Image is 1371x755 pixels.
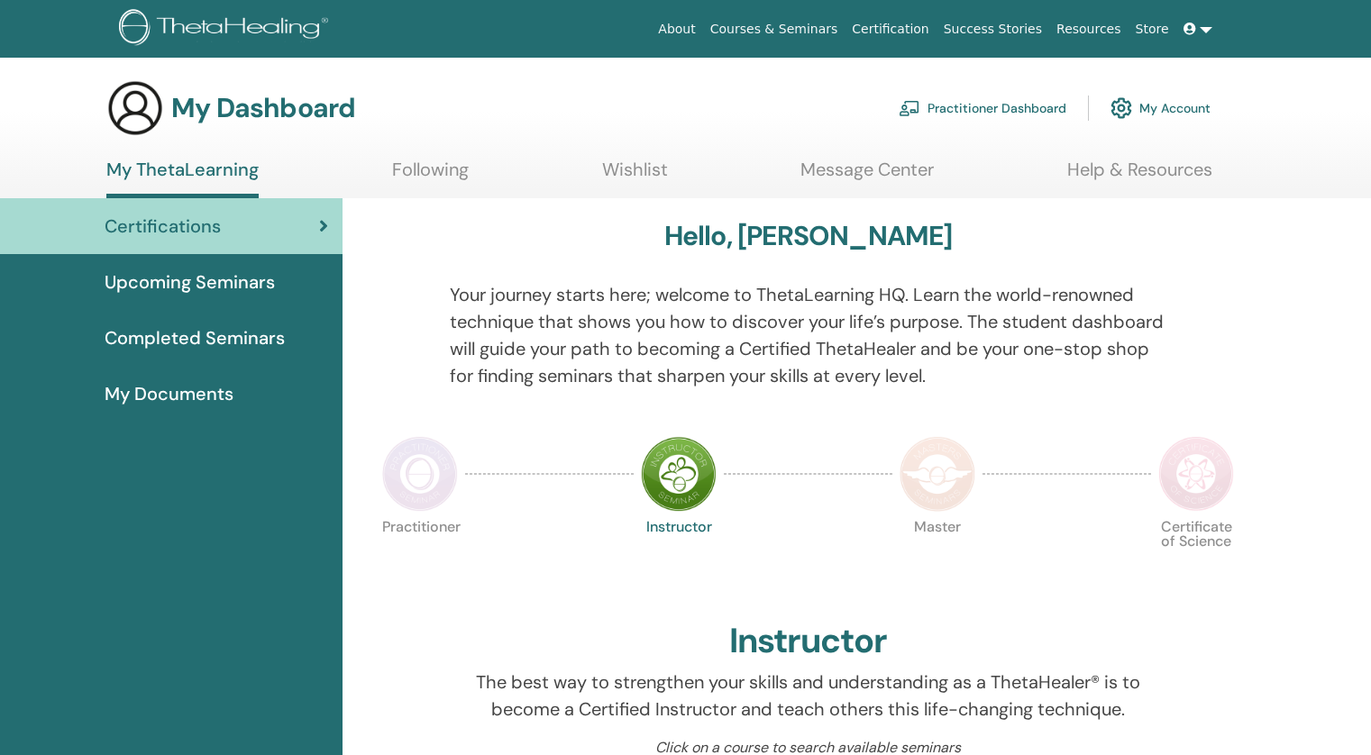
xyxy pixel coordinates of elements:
[382,520,458,596] p: Practitioner
[664,220,953,252] h3: Hello, [PERSON_NAME]
[382,436,458,512] img: Practitioner
[1111,88,1211,128] a: My Account
[450,281,1167,389] p: Your journey starts here; welcome to ThetaLearning HQ. Learn the world-renowned technique that sh...
[703,13,845,46] a: Courses & Seminars
[845,13,936,46] a: Certification
[105,380,233,407] span: My Documents
[900,520,975,596] p: Master
[900,436,975,512] img: Master
[1067,159,1212,194] a: Help & Resources
[1158,520,1234,596] p: Certificate of Science
[641,436,717,512] img: Instructor
[1049,13,1129,46] a: Resources
[119,9,334,50] img: logo.png
[899,88,1066,128] a: Practitioner Dashboard
[937,13,1049,46] a: Success Stories
[899,100,920,116] img: chalkboard-teacher.svg
[105,324,285,351] span: Completed Seminars
[729,621,887,662] h2: Instructor
[106,159,259,198] a: My ThetaLearning
[641,520,717,596] p: Instructor
[450,669,1167,723] p: The best way to strengthen your skills and understanding as a ThetaHealer® is to become a Certifi...
[392,159,469,194] a: Following
[1158,436,1234,512] img: Certificate of Science
[602,159,668,194] a: Wishlist
[651,13,702,46] a: About
[1129,13,1176,46] a: Store
[1111,93,1132,123] img: cog.svg
[105,268,275,296] span: Upcoming Seminars
[171,92,355,124] h3: My Dashboard
[800,159,934,194] a: Message Center
[106,79,164,137] img: generic-user-icon.jpg
[105,213,221,240] span: Certifications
